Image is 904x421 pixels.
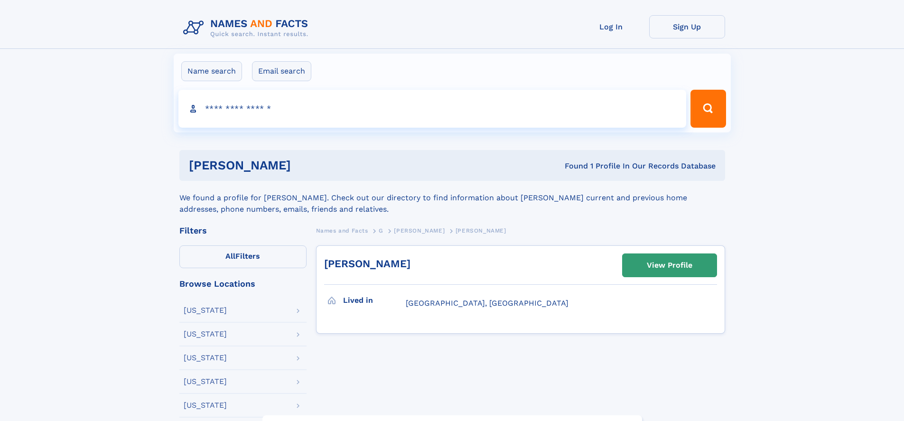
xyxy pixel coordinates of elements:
[184,378,227,385] div: [US_STATE]
[394,225,445,236] a: [PERSON_NAME]
[178,90,687,128] input: search input
[181,61,242,81] label: Name search
[225,252,235,261] span: All
[179,226,307,235] div: Filters
[623,254,717,277] a: View Profile
[316,225,368,236] a: Names and Facts
[179,15,316,41] img: Logo Names and Facts
[189,159,428,171] h1: [PERSON_NAME]
[179,280,307,288] div: Browse Locations
[179,181,725,215] div: We found a profile for [PERSON_NAME]. Check out our directory to find information about [PERSON_N...
[184,402,227,409] div: [US_STATE]
[406,299,568,308] span: [GEOGRAPHIC_DATA], [GEOGRAPHIC_DATA]
[343,292,406,309] h3: Lived in
[394,227,445,234] span: [PERSON_NAME]
[184,330,227,338] div: [US_STATE]
[252,61,311,81] label: Email search
[573,15,649,38] a: Log In
[647,254,692,276] div: View Profile
[184,307,227,314] div: [US_STATE]
[184,354,227,362] div: [US_STATE]
[379,225,383,236] a: G
[179,245,307,268] label: Filters
[649,15,725,38] a: Sign Up
[690,90,726,128] button: Search Button
[324,258,410,270] a: [PERSON_NAME]
[428,161,716,171] div: Found 1 Profile In Our Records Database
[456,227,506,234] span: [PERSON_NAME]
[379,227,383,234] span: G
